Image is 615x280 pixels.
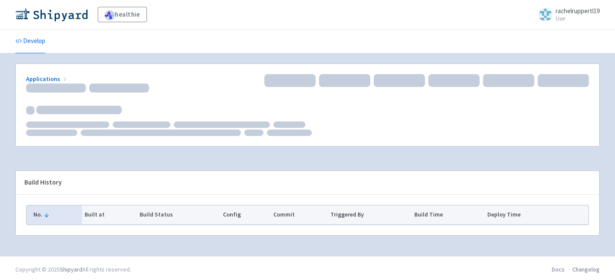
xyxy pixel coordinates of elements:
[33,210,79,219] button: No.
[328,205,411,224] th: Triggered By
[556,7,600,15] span: rachelruppertl19
[98,7,147,22] a: healthie
[15,265,131,274] div: Copyright © 2025 All rights reserved.
[15,29,45,53] a: Develop
[60,266,82,273] a: Shipyard
[270,205,328,224] th: Commit
[533,8,600,21] a: rachelruppertl19 User
[24,178,577,188] div: Build History
[137,205,220,224] th: Build Status
[552,266,565,273] a: Docs
[411,205,484,224] th: Build Time
[15,8,88,21] img: Shipyard logo
[572,266,600,273] a: Changelog
[220,205,270,224] th: Config
[82,205,137,224] th: Built at
[26,75,68,83] a: Applications
[485,205,568,224] th: Deploy Time
[556,16,600,21] small: User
